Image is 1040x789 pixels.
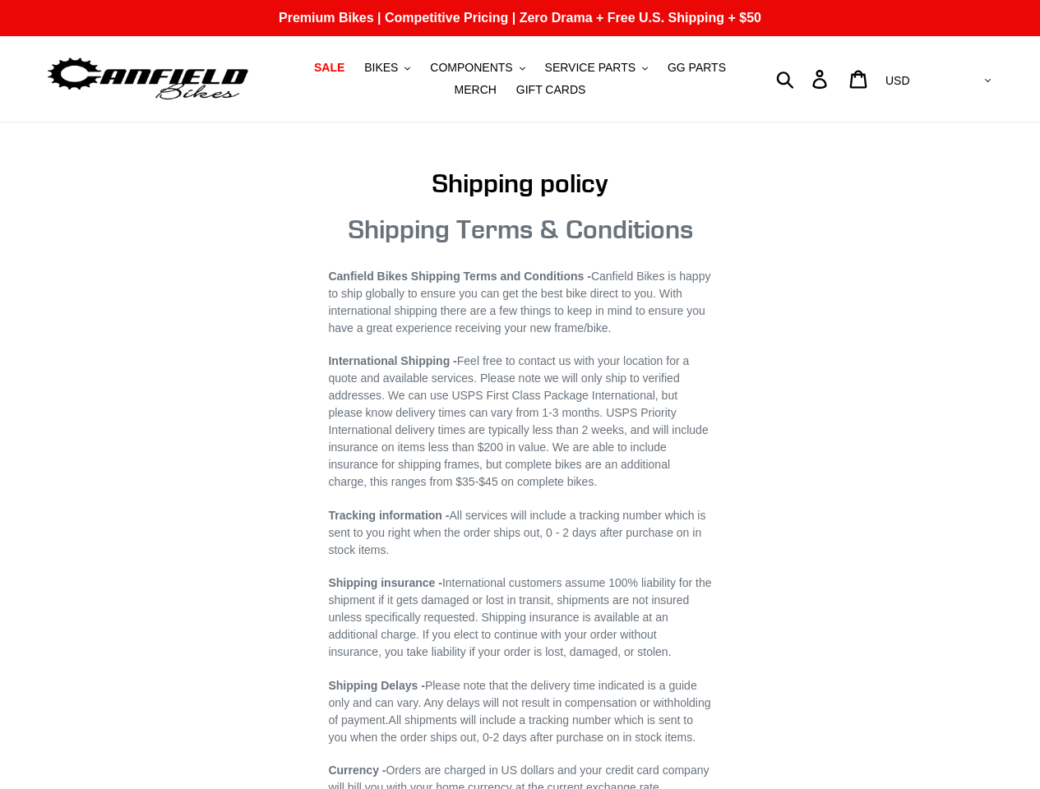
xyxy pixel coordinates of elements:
[659,57,734,79] a: GG PARTS
[328,509,449,522] strong: Tracking information -
[356,57,418,79] button: BIKES
[328,168,711,199] h1: Shipping policy
[508,79,594,101] a: GIFT CARDS
[364,61,398,75] span: BIKES
[545,61,636,75] span: SERVICE PARTS
[328,677,711,746] p: All shipments will include a tracking number which is sent to you when the order ships out, 0-2 d...
[328,764,386,777] strong: Currency -
[328,576,441,589] strong: Shipping insurance -
[446,79,505,101] a: MERCH
[430,61,512,75] span: COMPONENTS
[328,576,711,658] span: International customers assume 100% liability for the shipment if it gets damaged or lost in tran...
[328,679,710,727] span: Please note that the delivery time indicated is a guide only and can vary. Any delays will not re...
[328,679,424,692] strong: Shipping Delays -
[306,57,353,79] a: SALE
[422,57,533,79] button: COMPONENTS
[537,57,656,79] button: SERVICE PARTS
[668,61,726,75] span: GG PARTS
[328,214,711,245] h1: Shipping Terms & Conditions
[328,354,708,488] span: Feel free to contact us with your location for a quote and available services. Please note we wil...
[455,83,497,97] span: MERCH
[314,61,344,75] span: SALE
[328,270,590,283] strong: Canfield Bikes Shipping Terms and Conditions -
[516,83,586,97] span: GIFT CARDS
[328,509,705,556] span: All services will include a tracking number which is sent to you right when the order ships out, ...
[45,53,251,105] img: Canfield Bikes
[328,354,456,367] strong: International Shipping -
[328,268,711,337] p: Canfield Bikes is happy to ship globally to ensure you can get the best bike direct to you. With ...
